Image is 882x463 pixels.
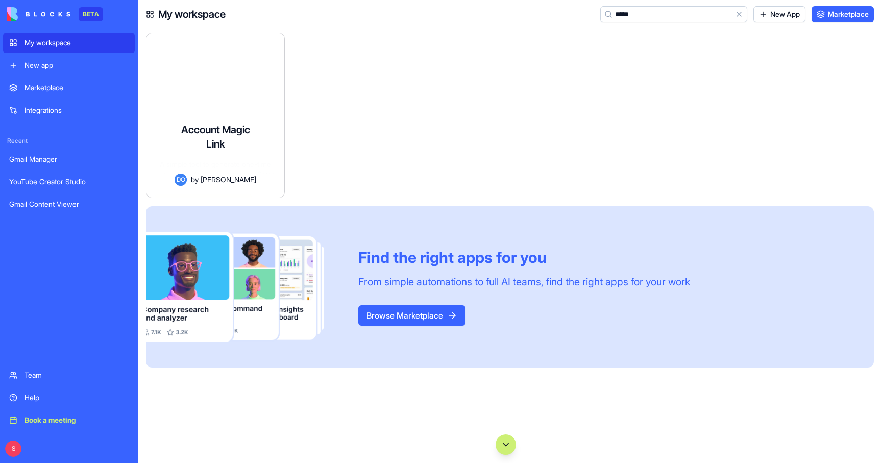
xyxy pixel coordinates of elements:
a: Marketplace [812,6,874,22]
img: logo [7,7,70,21]
span: by [191,174,199,185]
a: BETA [7,7,103,21]
button: Scroll to bottom [496,434,516,455]
a: Gmail Content Viewer [3,194,135,214]
button: Launch [155,194,252,214]
a: Integrations [3,100,135,120]
div: Book a meeting [24,415,129,425]
a: YouTube Creator Studio [3,172,135,192]
div: Find the right apps for you [358,248,690,266]
span: Recent [3,137,135,145]
div: From simple automations to full AI teams, find the right apps for your work [358,275,690,289]
span: [PERSON_NAME] [201,174,256,185]
a: Browse Marketplace [358,310,465,321]
div: New app [24,60,129,70]
div: Marketplace [24,83,129,93]
span: DO [175,174,187,186]
h4: My workspace [158,7,226,21]
div: BETA [79,7,103,21]
div: My workspace [24,38,129,48]
a: New app [3,55,135,76]
a: Marketplace [3,78,135,98]
div: Team [24,370,129,380]
div: Integrations [24,105,129,115]
h4: Account Magic Link [175,123,256,151]
div: Gmail Manager [9,154,129,164]
div: YouTube Creator Studio [9,177,129,187]
a: Book a meeting [3,410,135,430]
a: New App [753,6,805,22]
a: Account Magic LinkA simple tool to generate one-time magic links for account access. Enter an ema... [146,33,285,198]
div: Gmail Content Viewer [9,199,129,209]
a: Help [3,387,135,408]
div: A simple tool to generate one-time magic links for account access. Enter an email address and get... [155,159,276,173]
a: Team [3,365,135,385]
a: My workspace [3,33,135,53]
a: Gmail Manager [3,149,135,169]
div: Help [24,393,129,403]
span: S [5,441,21,457]
button: Browse Marketplace [358,305,465,326]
